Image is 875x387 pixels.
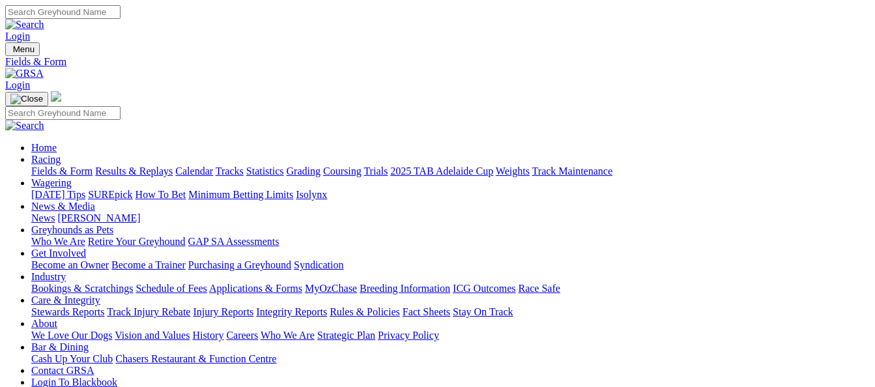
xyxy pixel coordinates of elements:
a: Careers [226,330,258,341]
a: Breeding Information [360,283,450,294]
a: Minimum Betting Limits [188,189,293,200]
a: Rules & Policies [330,306,400,317]
a: Contact GRSA [31,365,94,376]
a: Track Injury Rebate [107,306,190,317]
a: [PERSON_NAME] [57,212,140,223]
img: logo-grsa-white.png [51,91,61,102]
a: Syndication [294,259,343,270]
a: Fields & Form [31,165,93,177]
a: Industry [31,271,66,282]
a: Login [5,79,30,91]
a: Isolynx [296,189,327,200]
a: Trials [364,165,388,177]
a: Vision and Values [115,330,190,341]
a: Login [5,31,30,42]
a: Chasers Restaurant & Function Centre [115,353,276,364]
a: Stay On Track [453,306,513,317]
a: Statistics [246,165,284,177]
a: Who We Are [261,330,315,341]
a: How To Bet [136,189,186,200]
img: Search [5,120,44,132]
span: Menu [13,44,35,54]
div: Get Involved [31,259,870,271]
a: Care & Integrity [31,294,100,306]
a: About [31,318,57,329]
a: Become a Trainer [111,259,186,270]
a: Fields & Form [5,56,870,68]
a: Integrity Reports [256,306,327,317]
a: Bar & Dining [31,341,89,352]
div: Wagering [31,189,870,201]
a: Coursing [323,165,362,177]
a: GAP SA Assessments [188,236,280,247]
a: ICG Outcomes [453,283,515,294]
a: Fact Sheets [403,306,450,317]
a: MyOzChase [305,283,357,294]
a: SUREpick [88,189,132,200]
a: Wagering [31,177,72,188]
a: Race Safe [518,283,560,294]
a: History [192,330,223,341]
div: Care & Integrity [31,306,870,318]
input: Search [5,5,121,19]
div: About [31,330,870,341]
div: News & Media [31,212,870,224]
a: Bookings & Scratchings [31,283,133,294]
a: Strategic Plan [317,330,375,341]
div: Industry [31,283,870,294]
a: Weights [496,165,530,177]
a: News [31,212,55,223]
a: Results & Replays [95,165,173,177]
img: Search [5,19,44,31]
img: Close [10,94,43,104]
div: Racing [31,165,870,177]
a: Grading [287,165,321,177]
button: Toggle navigation [5,42,40,56]
img: GRSA [5,68,44,79]
a: Become an Owner [31,259,109,270]
div: Greyhounds as Pets [31,236,870,248]
a: [DATE] Tips [31,189,85,200]
a: Retire Your Greyhound [88,236,186,247]
a: Injury Reports [193,306,253,317]
a: Track Maintenance [532,165,612,177]
a: Stewards Reports [31,306,104,317]
a: Schedule of Fees [136,283,207,294]
a: Cash Up Your Club [31,353,113,364]
a: Applications & Forms [209,283,302,294]
a: Racing [31,154,61,165]
a: Tracks [216,165,244,177]
input: Search [5,106,121,120]
a: Who We Are [31,236,85,247]
button: Toggle navigation [5,92,48,106]
a: We Love Our Dogs [31,330,112,341]
a: Purchasing a Greyhound [188,259,291,270]
a: Greyhounds as Pets [31,224,113,235]
a: Get Involved [31,248,86,259]
a: Calendar [175,165,213,177]
a: Home [31,142,57,153]
div: Bar & Dining [31,353,870,365]
a: Privacy Policy [378,330,439,341]
a: 2025 TAB Adelaide Cup [390,165,493,177]
a: News & Media [31,201,95,212]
